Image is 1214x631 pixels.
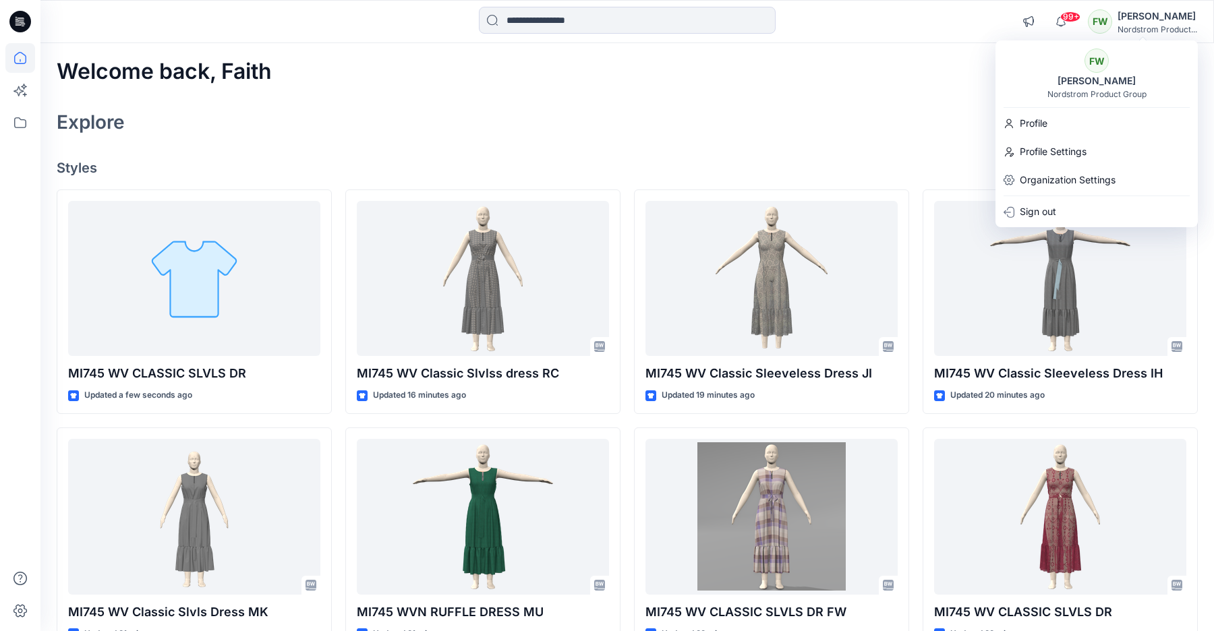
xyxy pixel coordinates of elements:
p: Updated 16 minutes ago [373,388,466,402]
p: Sign out [1020,199,1056,224]
a: MI745 WV CLASSIC SLVLS DR FW [645,439,898,595]
div: [PERSON_NAME] [1049,73,1144,89]
p: MI745 WV Classic Slvlss dress RC [357,364,609,383]
span: 99+ [1060,11,1080,22]
div: Nordstrom Product... [1118,24,1197,34]
a: MI745 WV CLASSIC SLVLS DR [934,439,1186,595]
p: Profile Settings [1020,139,1087,164]
a: MI745 WV Classic Slvlss dress RC [357,201,609,357]
a: MI745 WV Classic Slvls Dress MK [68,439,320,595]
p: MI745 WV CLASSIC SLVLS DR [68,364,320,383]
div: FW [1085,49,1109,73]
p: Organization Settings [1020,167,1116,193]
a: MI745 WV Classic Sleeveless Dress IH [934,201,1186,357]
div: Nordstrom Product Group [1047,89,1147,99]
h2: Explore [57,111,125,133]
p: MI745 WV Classic Sleeveless Dress IH [934,364,1186,383]
p: MI745 WV Classic Sleeveless Dress JI [645,364,898,383]
div: [PERSON_NAME] [1118,8,1197,24]
p: MI745 WV CLASSIC SLVLS DR [934,603,1186,622]
p: MI745 WV Classic Slvls Dress MK [68,603,320,622]
p: Updated 20 minutes ago [950,388,1045,402]
p: MI745 WV CLASSIC SLVLS DR FW [645,603,898,622]
a: Organization Settings [995,167,1198,193]
p: Updated 19 minutes ago [662,388,755,402]
p: Updated a few seconds ago [84,388,192,402]
a: Profile [995,111,1198,136]
a: MI745 WV Classic Sleeveless Dress JI [645,201,898,357]
a: Profile Settings [995,139,1198,164]
h2: Welcome back, Faith [57,59,272,84]
a: MI745 WVN RUFFLE DRESS MU [357,439,609,595]
div: FW [1088,9,1112,34]
h4: Styles [57,160,1198,176]
p: MI745 WVN RUFFLE DRESS MU [357,603,609,622]
p: Profile [1020,111,1047,136]
a: MI745 WV CLASSIC SLVLS DR [68,201,320,357]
